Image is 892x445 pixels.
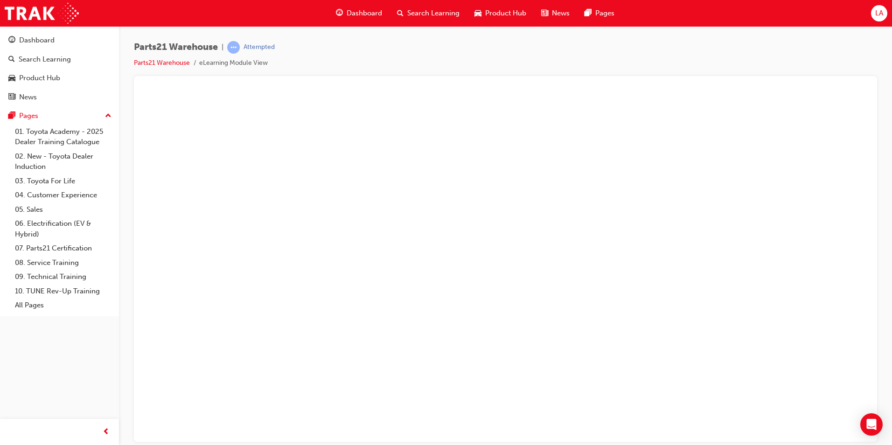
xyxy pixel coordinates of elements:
[8,93,15,102] span: news-icon
[8,112,15,120] span: pages-icon
[11,149,115,174] a: 02. New - Toyota Dealer Induction
[328,4,390,23] a: guage-iconDashboard
[8,56,15,64] span: search-icon
[4,30,115,107] button: DashboardSearch LearningProduct HubNews
[595,8,614,19] span: Pages
[871,5,887,21] button: LA
[227,41,240,54] span: learningRecordVerb_ATTEMPT-icon
[8,74,15,83] span: car-icon
[4,89,115,106] a: News
[467,4,534,23] a: car-iconProduct Hub
[19,111,38,121] div: Pages
[11,256,115,270] a: 08. Service Training
[11,202,115,217] a: 05. Sales
[552,8,570,19] span: News
[19,35,55,46] div: Dashboard
[541,7,548,19] span: news-icon
[11,125,115,149] a: 01. Toyota Academy - 2025 Dealer Training Catalogue
[5,3,79,24] img: Trak
[103,426,110,438] span: prev-icon
[11,188,115,202] a: 04. Customer Experience
[11,241,115,256] a: 07. Parts21 Certification
[11,298,115,313] a: All Pages
[19,92,37,103] div: News
[105,110,111,122] span: up-icon
[11,216,115,241] a: 06. Electrification (EV & Hybrid)
[11,284,115,299] a: 10. TUNE Rev-Up Training
[4,32,115,49] a: Dashboard
[199,58,268,69] li: eLearning Module View
[407,8,460,19] span: Search Learning
[4,107,115,125] button: Pages
[390,4,467,23] a: search-iconSearch Learning
[19,73,60,83] div: Product Hub
[19,54,71,65] div: Search Learning
[347,8,382,19] span: Dashboard
[222,42,223,53] span: |
[485,8,526,19] span: Product Hub
[4,70,115,87] a: Product Hub
[534,4,577,23] a: news-iconNews
[474,7,481,19] span: car-icon
[11,174,115,188] a: 03. Toyota For Life
[244,43,275,52] div: Attempted
[11,270,115,284] a: 09. Technical Training
[585,7,592,19] span: pages-icon
[134,42,218,53] span: Parts21 Warehouse
[8,36,15,45] span: guage-icon
[4,51,115,68] a: Search Learning
[860,413,883,436] div: Open Intercom Messenger
[397,7,404,19] span: search-icon
[577,4,622,23] a: pages-iconPages
[336,7,343,19] span: guage-icon
[134,59,190,67] a: Parts21 Warehouse
[875,8,883,19] span: LA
